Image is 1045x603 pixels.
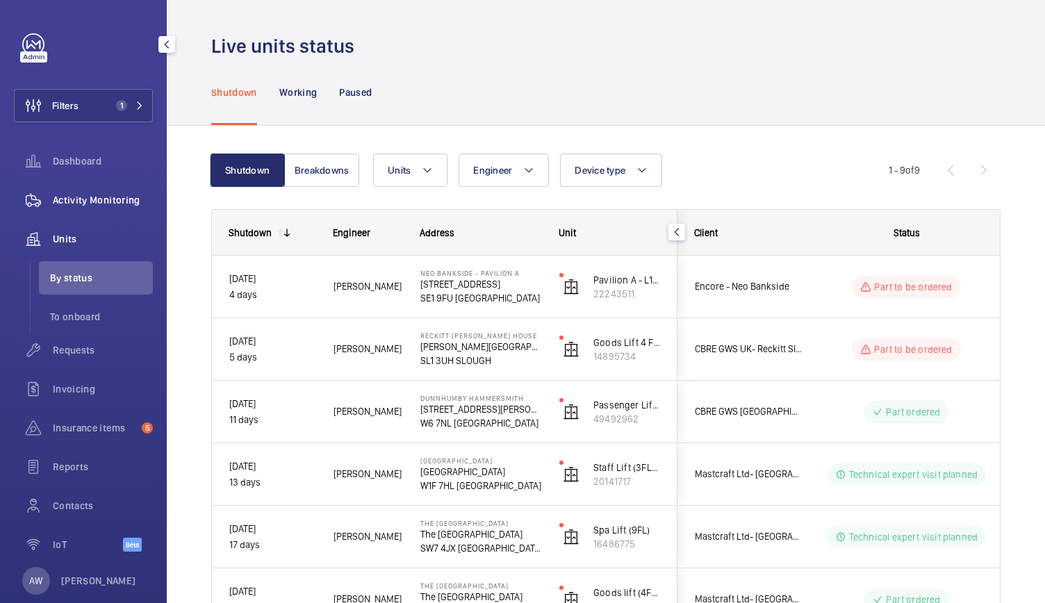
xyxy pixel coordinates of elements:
span: Address [420,227,454,238]
p: [PERSON_NAME] [61,574,136,588]
span: Contacts [53,499,153,513]
p: Technical expert visit planned [849,530,978,544]
p: Goods lift (4FLR) [593,586,660,600]
p: Part ordered [886,405,940,419]
span: Units [388,165,411,176]
p: [DATE] [229,271,315,287]
div: Shutdown [229,227,272,238]
p: 22243511 [593,287,660,301]
span: 1 [116,100,127,111]
p: Passenger Lift 2 [593,398,660,412]
span: Client [694,227,718,238]
button: Units [373,154,447,187]
p: AW [29,574,42,588]
p: Part to be ordered [874,280,952,294]
span: Status [894,227,920,238]
p: SW7 4JX [GEOGRAPHIC_DATA] [420,541,541,555]
p: Working [279,85,317,99]
p: [DATE] [229,333,315,349]
span: CBRE GWS [GEOGRAPHIC_DATA] [695,404,802,420]
span: 5 [142,422,153,433]
span: IoT [53,538,123,552]
p: The [GEOGRAPHIC_DATA] [420,527,541,541]
img: elevator.svg [563,466,579,483]
p: 14895734 [593,349,660,363]
p: 17 days [229,537,315,553]
p: [STREET_ADDRESS] [420,277,541,291]
p: [GEOGRAPHIC_DATA] [420,456,541,465]
div: Unit [559,227,661,238]
p: 20141717 [593,474,660,488]
img: elevator.svg [563,404,579,420]
button: Filters1 [14,89,153,122]
span: Units [53,232,153,246]
span: 1 - 9 9 [889,165,920,175]
span: Activity Monitoring [53,193,153,207]
p: [DATE] [229,396,315,412]
span: of [905,165,914,176]
p: Dunnhumby Hammersmith [420,394,541,402]
span: [PERSON_NAME] [334,466,402,482]
span: Beta [123,538,142,552]
p: [DATE] [229,521,315,537]
img: elevator.svg [563,341,579,358]
p: [GEOGRAPHIC_DATA] [420,465,541,479]
p: W6 7NL [GEOGRAPHIC_DATA] [420,416,541,430]
p: The [GEOGRAPHIC_DATA] [420,519,541,527]
p: Pavilion A - L1 North FF - 299809010 [593,273,660,287]
span: Dashboard [53,154,153,168]
img: elevator.svg [563,279,579,295]
button: Engineer [459,154,549,187]
span: Encore - Neo Bankside [695,279,802,295]
p: 4 days [229,287,315,303]
span: [PERSON_NAME] [334,341,402,357]
p: [DATE] [229,584,315,600]
p: Part to be ordered [874,342,952,356]
h1: Live units status [211,33,363,59]
span: Filters [52,99,79,113]
p: [PERSON_NAME][GEOGRAPHIC_DATA], [STREET_ADDRESS] [420,340,541,354]
p: [DATE] [229,459,315,474]
button: Device type [560,154,662,187]
span: Insurance items [53,421,136,435]
span: CBRE GWS UK- Reckitt Slough [695,341,802,357]
p: The [GEOGRAPHIC_DATA] [420,581,541,590]
p: Technical expert visit planned [849,468,978,481]
p: 13 days [229,474,315,490]
span: Engineer [473,165,512,176]
p: 11 days [229,412,315,428]
p: SL1 3UH SLOUGH [420,354,541,367]
span: Reports [53,460,153,474]
p: Staff Lift (3FLR) [593,461,660,474]
p: 16486775 [593,537,660,551]
p: SE1 9FU [GEOGRAPHIC_DATA] [420,291,541,305]
p: Spa Lift (9FL) [593,523,660,537]
button: Shutdown [210,154,285,187]
span: Mastcraft Ltd- [GEOGRAPHIC_DATA] [695,529,802,545]
span: Requests [53,343,153,357]
p: Goods Lift 4 FLR [593,336,660,349]
p: Paused [339,85,372,99]
span: To onboard [50,310,153,324]
span: Engineer [333,227,370,238]
p: Reckitt [PERSON_NAME] House [420,331,541,340]
p: [STREET_ADDRESS][PERSON_NAME] [420,402,541,416]
span: Mastcraft Ltd- [GEOGRAPHIC_DATA] [695,466,802,482]
p: Neo Bankside - Pavilion A [420,269,541,277]
p: W1F 7HL [GEOGRAPHIC_DATA] [420,479,541,493]
p: 5 days [229,349,315,365]
span: Invoicing [53,382,153,396]
img: elevator.svg [563,529,579,545]
p: 49492962 [593,412,660,426]
p: Shutdown [211,85,257,99]
button: Breakdowns [284,154,359,187]
span: [PERSON_NAME] [334,279,402,295]
span: [PERSON_NAME] [334,529,402,545]
span: [PERSON_NAME] [334,404,402,420]
span: Device type [575,165,625,176]
span: By status [50,271,153,285]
